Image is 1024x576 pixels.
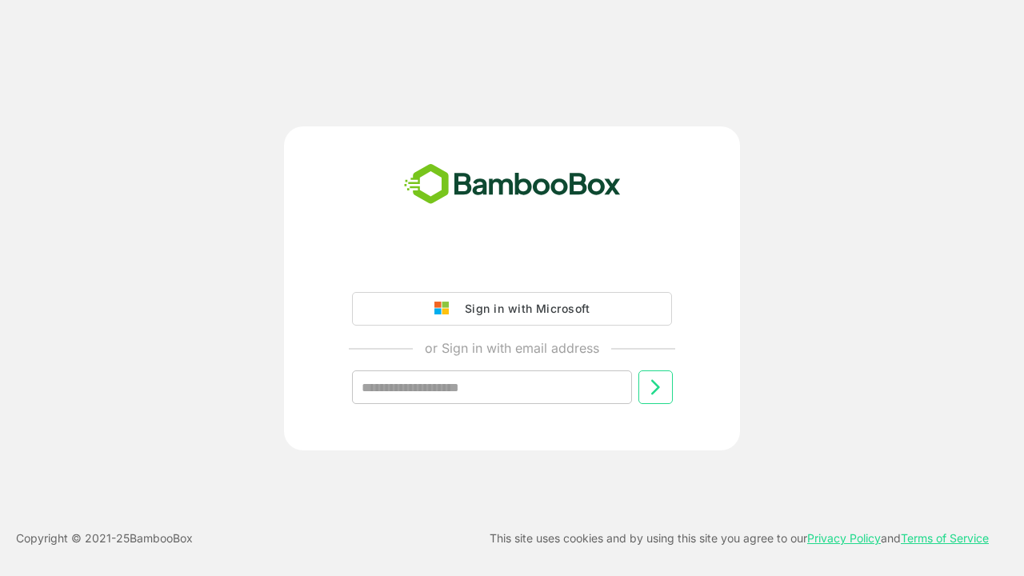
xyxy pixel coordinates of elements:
p: Copyright © 2021- 25 BambooBox [16,529,193,548]
div: Sign in with Microsoft [457,298,590,319]
button: Sign in with Microsoft [352,292,672,326]
a: Terms of Service [901,531,989,545]
img: bamboobox [395,158,630,211]
a: Privacy Policy [807,531,881,545]
iframe: Sign in with Google Button [344,247,680,282]
p: or Sign in with email address [425,338,599,358]
img: google [434,302,457,316]
p: This site uses cookies and by using this site you agree to our and [490,529,989,548]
